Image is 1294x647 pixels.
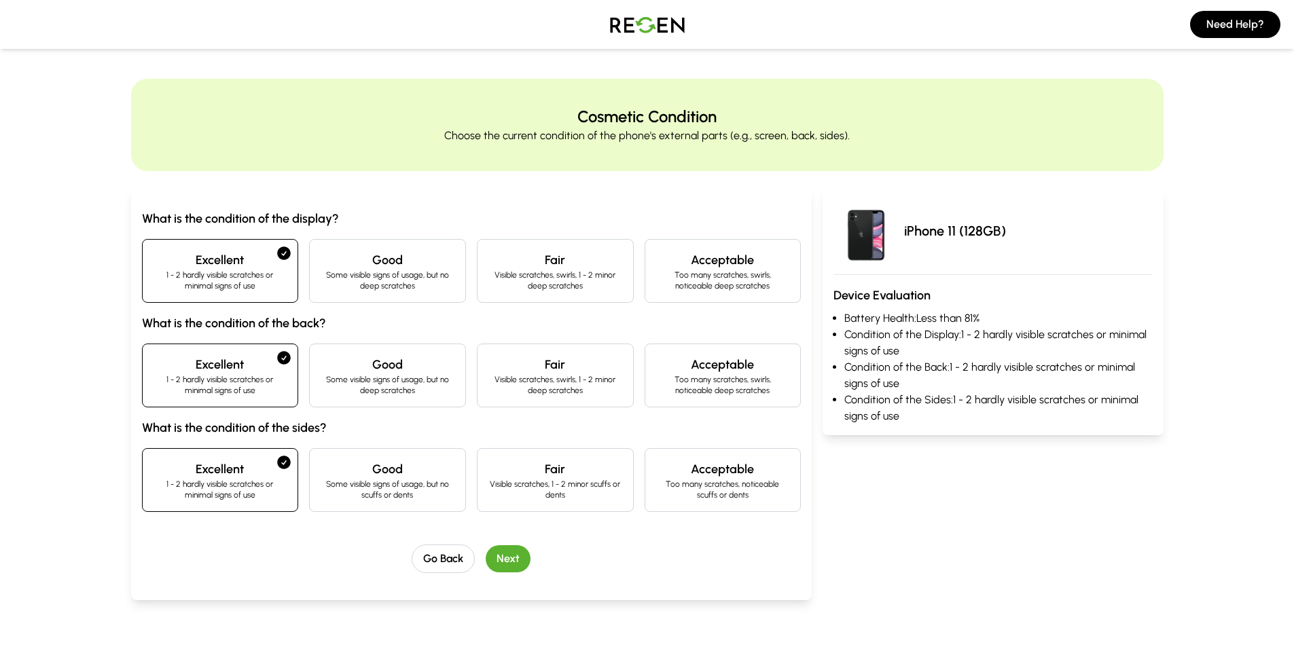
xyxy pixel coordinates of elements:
[600,5,695,43] img: Logo
[488,479,622,500] p: Visible scratches, 1 - 2 minor scuffs or dents
[904,221,1006,240] p: iPhone 11 (128GB)
[656,374,790,396] p: Too many scratches, swirls, noticeable deep scratches
[488,374,622,396] p: Visible scratches, swirls, 1 - 2 minor deep scratches
[321,479,454,500] p: Some visible signs of usage, but no scuffs or dents
[488,270,622,291] p: Visible scratches, swirls, 1 - 2 minor deep scratches
[833,286,1152,305] h3: Device Evaluation
[142,418,802,437] h3: What is the condition of the sides?
[154,355,287,374] h4: Excellent
[154,479,287,500] p: 1 - 2 hardly visible scratches or minimal signs of use
[154,374,287,396] p: 1 - 2 hardly visible scratches or minimal signs of use
[321,355,454,374] h4: Good
[444,128,850,144] p: Choose the current condition of the phone's external parts (e.g., screen, back, sides).
[412,544,475,573] button: Go Back
[844,392,1152,424] li: Condition of the Sides: 1 - 2 hardly visible scratches or minimal signs of use
[488,251,622,270] h4: Fair
[844,359,1152,392] li: Condition of the Back: 1 - 2 hardly visible scratches or minimal signs of use
[656,251,790,270] h4: Acceptable
[142,209,802,228] h3: What is the condition of the display?
[321,460,454,479] h4: Good
[154,251,287,270] h4: Excellent
[142,314,802,333] h3: What is the condition of the back?
[321,251,454,270] h4: Good
[486,545,531,572] button: Next
[1190,11,1280,38] button: Need Help?
[154,270,287,291] p: 1 - 2 hardly visible scratches or minimal signs of use
[577,106,717,128] h2: Cosmetic Condition
[488,460,622,479] h4: Fair
[656,355,790,374] h4: Acceptable
[833,198,899,263] img: iPhone 11
[488,355,622,374] h4: Fair
[321,270,454,291] p: Some visible signs of usage, but no deep scratches
[656,460,790,479] h4: Acceptable
[656,270,790,291] p: Too many scratches, swirls, noticeable deep scratches
[844,327,1152,359] li: Condition of the Display: 1 - 2 hardly visible scratches or minimal signs of use
[656,479,790,500] p: Too many scratches, noticeable scuffs or dents
[844,310,1152,327] li: Battery Health: Less than 81%
[154,460,287,479] h4: Excellent
[321,374,454,396] p: Some visible signs of usage, but no deep scratches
